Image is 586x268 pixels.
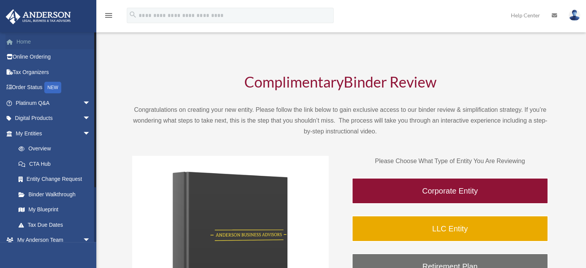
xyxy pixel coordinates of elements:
[344,73,437,91] span: Binder Review
[5,34,102,49] a: Home
[44,82,61,93] div: NEW
[5,49,102,65] a: Online Ordering
[83,126,98,142] span: arrow_drop_down
[83,95,98,111] span: arrow_drop_down
[129,10,137,19] i: search
[352,216,548,242] a: LLC Entity
[11,156,102,172] a: CTA Hub
[3,9,73,24] img: Anderson Advisors Platinum Portal
[11,202,102,217] a: My Blueprint
[352,156,548,167] p: Please Choose What Type of Entity You Are Reviewing
[569,10,580,21] img: User Pic
[5,80,102,96] a: Order StatusNEW
[5,95,102,111] a: Platinum Q&Aarrow_drop_down
[104,11,113,20] i: menu
[11,141,102,157] a: Overview
[5,111,102,126] a: Digital Productsarrow_drop_down
[352,178,548,204] a: Corporate Entity
[11,217,102,233] a: Tax Due Dates
[11,172,102,187] a: Entity Change Request
[104,13,113,20] a: menu
[5,64,102,80] a: Tax Organizers
[83,233,98,248] span: arrow_drop_down
[11,187,98,202] a: Binder Walkthrough
[83,111,98,126] span: arrow_drop_down
[5,126,102,141] a: My Entitiesarrow_drop_down
[132,105,548,137] p: Congratulations on creating your new entity. Please follow the link below to gain exclusive acces...
[5,233,102,248] a: My Anderson Teamarrow_drop_down
[244,73,344,91] span: Complimentary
